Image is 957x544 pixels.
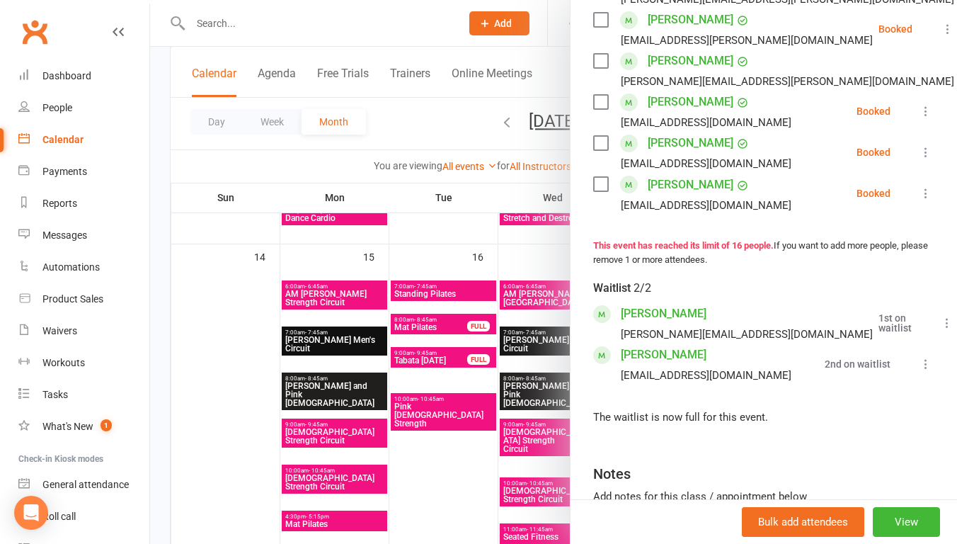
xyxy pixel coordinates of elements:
div: Roll call [42,511,76,522]
a: [PERSON_NAME] [648,132,733,154]
div: [PERSON_NAME][EMAIL_ADDRESS][PERSON_NAME][DOMAIN_NAME] [621,72,954,91]
div: Notes [593,464,631,484]
div: Calendar [42,134,84,145]
div: [EMAIL_ADDRESS][DOMAIN_NAME] [621,366,791,385]
div: [EMAIL_ADDRESS][DOMAIN_NAME] [621,113,791,132]
a: Reports [18,188,149,220]
div: Waivers [42,325,77,336]
div: 1st on waitlist [878,313,912,333]
a: [PERSON_NAME] [621,344,706,366]
div: Workouts [42,357,85,368]
a: Messages [18,220,149,251]
div: Booked [878,24,912,34]
div: The waitlist is now full for this event. [593,409,934,426]
a: General attendance kiosk mode [18,469,149,501]
div: [EMAIL_ADDRESS][DOMAIN_NAME] [621,154,791,173]
a: Workouts [18,347,149,379]
span: 1 [101,419,112,431]
div: Dashboard [42,70,91,81]
a: Calendar [18,124,149,156]
a: [PERSON_NAME] [648,50,733,72]
div: Messages [42,229,87,241]
a: Payments [18,156,149,188]
div: If you want to add more people, please remove 1 or more attendees. [593,239,934,268]
a: Waivers [18,315,149,347]
div: 2nd on waitlist [825,359,890,369]
button: View [873,507,940,537]
div: Add notes for this class / appointment below [593,488,934,505]
a: [PERSON_NAME] [648,8,733,31]
a: [PERSON_NAME] [648,91,733,113]
div: [EMAIL_ADDRESS][DOMAIN_NAME] [621,196,791,215]
div: General attendance [42,479,129,490]
a: Dashboard [18,60,149,92]
div: Automations [42,261,100,273]
div: [PERSON_NAME][EMAIL_ADDRESS][DOMAIN_NAME] [621,325,873,344]
div: Product Sales [42,293,103,305]
a: [PERSON_NAME] [648,174,733,196]
div: Reports [42,198,77,209]
div: Tasks [42,389,68,400]
button: Bulk add attendees [742,507,864,537]
div: People [42,102,72,113]
a: What's New1 [18,411,149,443]
a: Product Sales [18,283,149,315]
div: Booked [856,106,890,116]
div: Open Intercom Messenger [14,496,48,530]
div: 2/2 [634,278,651,298]
a: Roll call [18,501,149,533]
div: What's New [42,421,93,432]
a: Tasks [18,379,149,411]
a: [PERSON_NAME] [621,302,706,325]
div: Payments [42,166,87,177]
div: Booked [856,147,890,157]
div: [EMAIL_ADDRESS][PERSON_NAME][DOMAIN_NAME] [621,31,873,50]
a: Clubworx [17,14,52,50]
div: Booked [856,188,890,198]
a: Automations [18,251,149,283]
a: People [18,92,149,124]
div: Waitlist [593,278,651,298]
strong: This event has reached its limit of 16 people. [593,240,774,251]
